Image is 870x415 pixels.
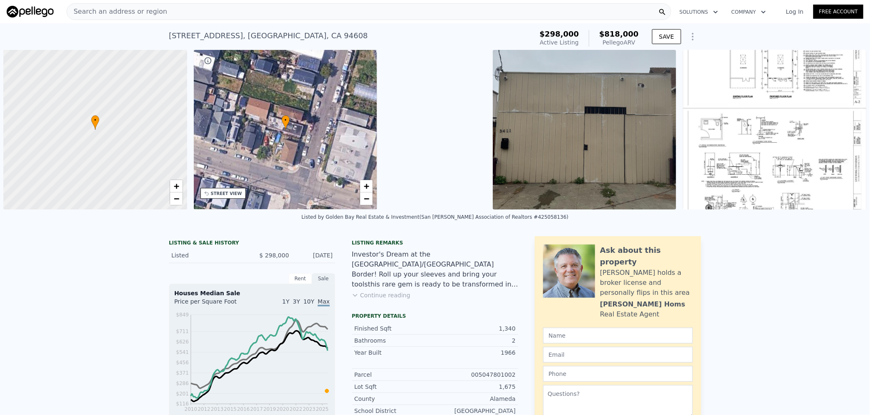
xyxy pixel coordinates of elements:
div: [STREET_ADDRESS] , [GEOGRAPHIC_DATA] , CA 94608 [169,30,368,42]
a: Zoom in [360,180,373,193]
tspan: 2023 [303,406,316,412]
tspan: $541 [176,349,189,355]
tspan: $286 [176,380,189,386]
div: 1,675 [435,383,516,391]
div: [GEOGRAPHIC_DATA] [435,407,516,415]
a: Log In [776,7,813,16]
span: Search an address or region [67,7,167,17]
div: Year Built [354,348,435,357]
span: $298,000 [540,30,579,38]
button: Continue reading [352,291,410,299]
a: Zoom in [170,180,183,193]
tspan: $201 [176,391,189,397]
tspan: 2020 [277,406,289,412]
div: Pellego ARV [599,38,639,47]
div: Lot Sqft [354,383,435,391]
tspan: 2025 [316,406,329,412]
div: Property details [352,313,518,319]
input: Name [543,328,693,343]
div: [DATE] [296,251,333,259]
span: • [282,116,290,124]
div: Real Estate Agent [600,309,660,319]
div: LISTING & SALE HISTORY [169,240,335,248]
button: SAVE [652,29,681,44]
div: [PERSON_NAME] Homs [600,299,685,309]
span: 3Y [293,298,300,305]
div: Bathrooms [354,336,435,345]
div: Investor's Dream at the [GEOGRAPHIC_DATA]/[GEOGRAPHIC_DATA] Border! Roll up your sleeves and brin... [352,249,518,289]
img: Sale: 167201688 Parcel: 127721158 [683,50,867,210]
span: Max [318,298,330,306]
div: County [354,395,435,403]
span: $818,000 [599,30,639,38]
tspan: 2012 [198,406,210,412]
tspan: $849 [176,312,189,318]
span: 10Y [304,298,314,305]
button: Company [725,5,773,20]
input: Email [543,347,693,363]
tspan: $626 [176,339,189,345]
div: Listing remarks [352,240,518,246]
button: Solutions [673,5,725,20]
div: • [282,115,290,130]
div: Finished Sqft [354,324,435,333]
div: 2 [435,336,516,345]
tspan: $116 [176,401,189,407]
tspan: 2010 [185,406,198,412]
span: + [173,181,179,191]
div: 1,340 [435,324,516,333]
div: 1966 [435,348,516,357]
div: Rent [289,273,312,284]
img: Sale: 167201688 Parcel: 127721158 [493,50,677,210]
a: Zoom out [170,193,183,205]
div: Listed by Golden Bay Real Estate & Investment (San [PERSON_NAME] Association of Realtors #425058136) [302,214,568,220]
div: School District [354,407,435,415]
tspan: $711 [176,329,189,335]
span: − [364,193,369,204]
div: Listed [171,251,245,259]
button: Show Options [685,28,701,45]
a: Free Account [813,5,863,19]
div: Ask about this property [600,245,693,268]
div: STREET VIEW [211,190,242,197]
span: • [91,116,99,124]
tspan: $371 [176,370,189,376]
div: Parcel [354,371,435,379]
div: Price per Square Foot [174,297,252,311]
div: Sale [312,273,335,284]
tspan: 2017 [250,406,263,412]
tspan: 2019 [263,406,276,412]
span: − [173,193,179,204]
span: 1Y [282,298,289,305]
div: Houses Median Sale [174,289,330,297]
div: Alameda [435,395,516,403]
a: Zoom out [360,193,373,205]
div: [PERSON_NAME] holds a broker license and personally flips in this area [600,268,693,298]
span: Active Listing [540,39,579,46]
input: Phone [543,366,693,382]
tspan: $456 [176,360,189,366]
div: 005047801002 [435,371,516,379]
span: $ 298,000 [260,252,289,259]
tspan: 2022 [290,406,303,412]
tspan: 2016 [237,406,250,412]
img: Pellego [7,6,54,17]
tspan: 2013 [211,406,224,412]
div: • [91,115,99,130]
span: + [364,181,369,191]
tspan: 2015 [224,406,237,412]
